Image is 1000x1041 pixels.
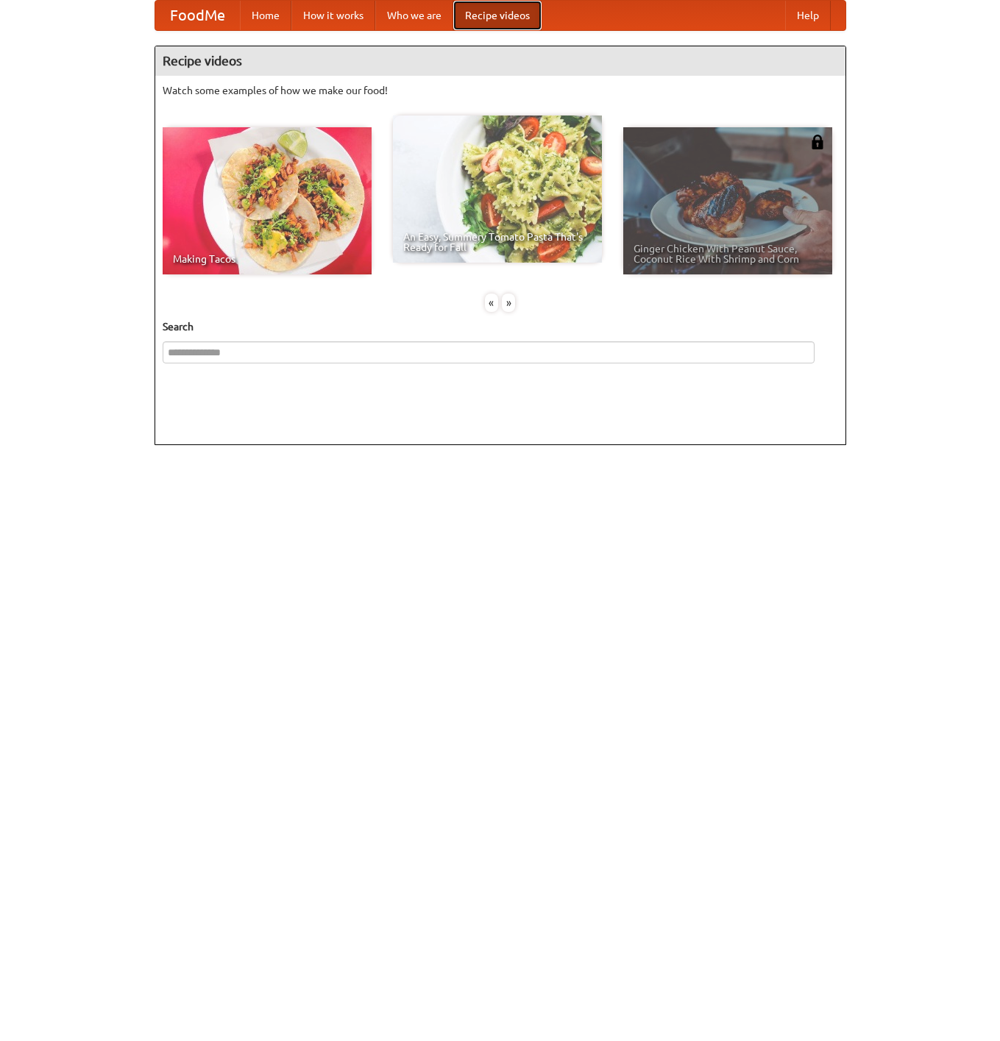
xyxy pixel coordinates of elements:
div: « [485,294,498,312]
a: FoodMe [155,1,240,30]
span: An Easy, Summery Tomato Pasta That's Ready for Fall [403,232,592,252]
a: How it works [291,1,375,30]
a: Help [785,1,831,30]
a: Making Tacos [163,127,372,274]
a: Recipe videos [453,1,542,30]
p: Watch some examples of how we make our food! [163,83,838,98]
h5: Search [163,319,838,334]
a: Home [240,1,291,30]
span: Making Tacos [173,254,361,264]
img: 483408.png [810,135,825,149]
a: Who we are [375,1,453,30]
div: » [502,294,515,312]
h4: Recipe videos [155,46,845,76]
a: An Easy, Summery Tomato Pasta That's Ready for Fall [393,116,602,263]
